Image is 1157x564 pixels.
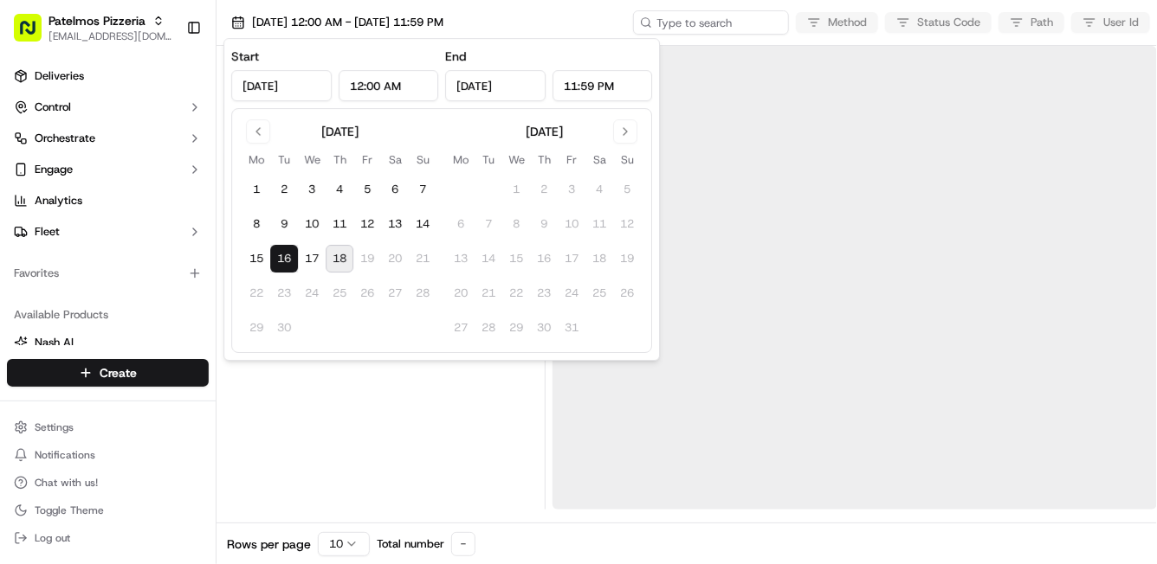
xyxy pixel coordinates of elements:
span: Control [35,99,71,115]
div: 📗 [17,388,31,402]
span: Total number [377,536,444,552]
img: Angelique Valdez [17,252,45,279]
img: Joseph V. [17,298,45,326]
button: Go to next month [613,119,637,144]
button: Toggle Theme [7,498,209,522]
div: [DATE] [321,123,359,140]
th: Friday [353,151,381,169]
span: Orchestrate [35,131,95,146]
span: Settings [35,420,74,434]
div: [DATE] [526,123,563,140]
button: 1 [242,176,270,203]
span: Chat with us! [35,476,98,490]
p: Welcome 👋 [17,69,315,97]
button: Settings [7,415,209,439]
button: 12 [353,210,381,238]
button: 16 [270,245,298,272]
th: Saturday [585,151,613,169]
div: - [451,532,475,556]
button: 9 [270,210,298,238]
th: Sunday [613,151,641,169]
button: Fleet [7,218,209,246]
img: Nash [17,17,52,52]
th: Thursday [326,151,353,169]
div: We're available if you need us! [78,183,238,196]
button: Start new chat [294,170,315,191]
button: 18 [326,245,353,272]
span: [EMAIL_ADDRESS][DOMAIN_NAME] [48,29,172,43]
th: Tuesday [270,151,298,169]
div: Available Products [7,301,209,329]
input: Date [445,70,546,101]
button: Patelmos Pizzeria[EMAIL_ADDRESS][DOMAIN_NAME] [7,7,179,48]
img: 1736555255976-a54dd68f-1ca7-489b-9aae-adbdc363a1c4 [35,316,48,330]
input: Date [231,70,332,101]
span: Create [100,364,137,381]
div: Start new chat [78,165,284,183]
a: Powered byPylon [122,428,210,442]
button: Create [7,359,209,387]
div: Favorites [7,260,209,287]
button: 14 [409,210,436,238]
span: Pylon [172,429,210,442]
button: Notifications [7,443,209,467]
button: Log out [7,526,209,550]
button: 10 [298,210,326,238]
button: Patelmos Pizzeria [48,12,145,29]
th: Friday [558,151,585,169]
button: 4 [326,176,353,203]
button: 15 [242,245,270,272]
span: Notifications [35,448,95,462]
span: Rows per page [227,535,311,553]
th: Saturday [381,151,409,169]
button: Go to previous month [246,119,270,144]
button: 6 [381,176,409,203]
div: Past conversations [17,225,116,239]
span: [DATE] [153,268,189,282]
a: 📗Knowledge Base [10,380,139,411]
button: [DATE] 12:00 AM - [DATE] 11:59 PM [223,10,451,35]
button: Nash AI [7,329,209,356]
button: Chat with us! [7,471,209,495]
label: Start [231,48,259,64]
span: Analytics [35,193,82,208]
input: Time [553,70,653,101]
span: Log out [35,531,70,545]
th: Sunday [409,151,436,169]
img: 1738778727109-b901c2ba-d612-49f7-a14d-d897ce62d23f [36,165,68,196]
span: Deliveries [35,68,84,84]
button: 5 [353,176,381,203]
a: Analytics [7,187,209,215]
input: Type to search [633,10,789,35]
a: Deliveries [7,62,209,90]
span: [DATE] 12:00 AM - [DATE] 11:59 PM [252,15,443,30]
img: 1736555255976-a54dd68f-1ca7-489b-9aae-adbdc363a1c4 [17,165,48,196]
th: Wednesday [298,151,326,169]
th: Monday [447,151,475,169]
button: 11 [326,210,353,238]
button: 2 [270,176,298,203]
th: Monday [242,151,270,169]
a: 💻API Documentation [139,380,285,411]
button: See all [268,221,315,242]
button: 3 [298,176,326,203]
button: 7 [409,176,436,203]
th: Thursday [530,151,558,169]
th: Wednesday [502,151,530,169]
span: [PERSON_NAME] [54,268,140,282]
span: API Documentation [164,387,278,404]
span: Toggle Theme [35,503,104,517]
span: [DATE] [153,315,189,329]
input: Time [339,70,439,101]
button: Control [7,93,209,121]
button: Orchestrate [7,125,209,152]
label: End [445,48,466,64]
button: Engage [7,156,209,183]
input: Got a question? Start typing here... [45,112,312,130]
span: Knowledge Base [35,387,133,404]
div: 💻 [146,388,160,402]
th: Tuesday [475,151,502,169]
span: • [144,315,150,329]
a: Nash AI [14,335,202,350]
